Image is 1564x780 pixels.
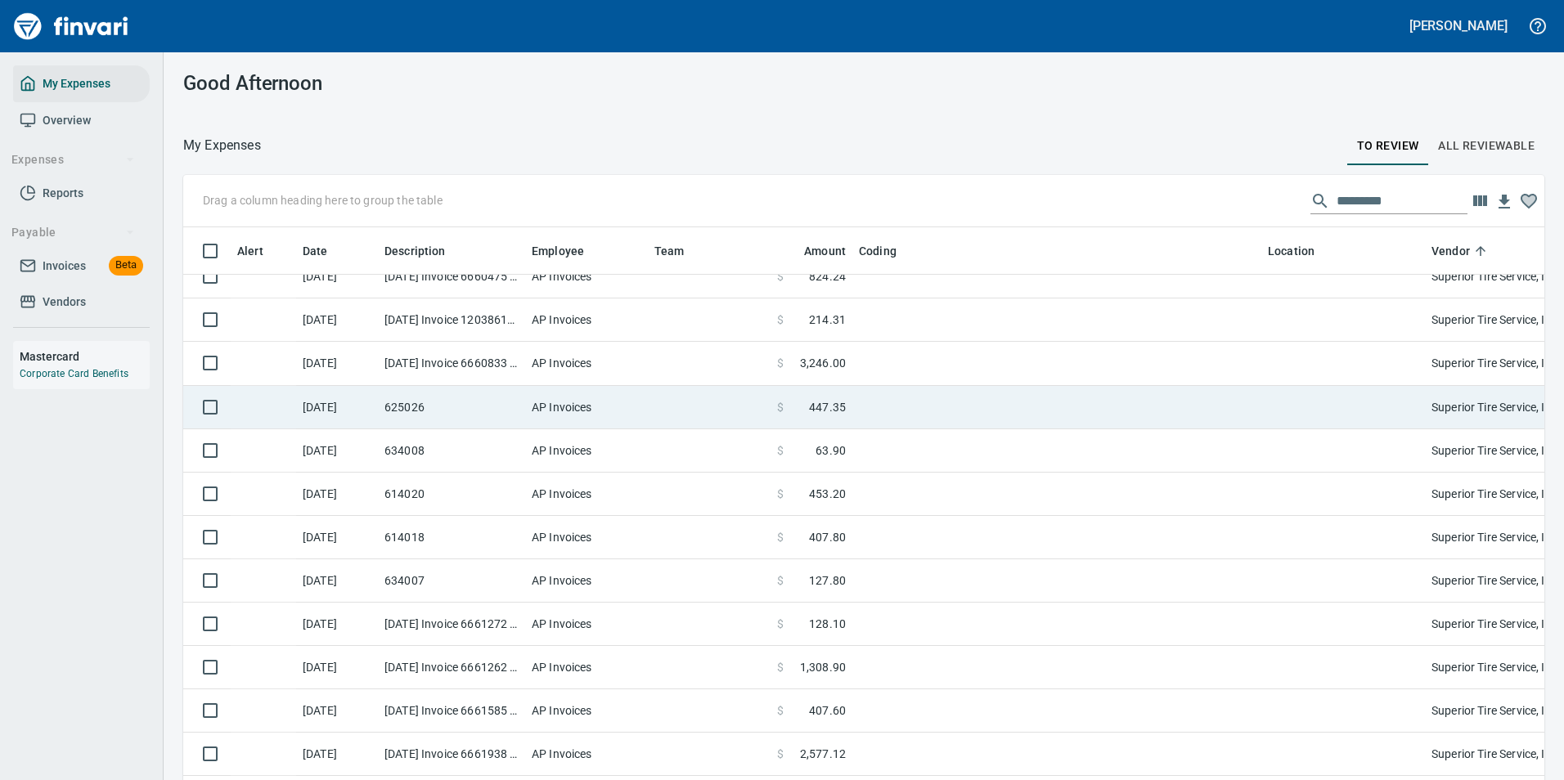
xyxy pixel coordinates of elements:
span: Invoices [43,256,86,276]
span: 2,577.12 [800,746,846,762]
span: Expenses [11,150,135,170]
span: 407.60 [809,702,846,719]
span: Amount [783,241,846,261]
td: 614020 [378,473,525,516]
td: AP Invoices [525,646,648,689]
span: Alert [237,241,285,261]
button: Payable [5,217,142,248]
span: To Review [1357,136,1419,156]
td: [DATE] [296,255,378,298]
span: 1,308.90 [800,659,846,675]
span: Alert [237,241,263,261]
td: [DATE] Invoice 6661272 from Superior Tire Service, Inc (1-10991) [378,603,525,646]
td: 625026 [378,386,525,429]
span: Date [303,241,349,261]
span: 127.80 [809,572,846,589]
button: Choose columns to display [1467,189,1492,213]
a: My Expenses [13,65,150,102]
td: [DATE] [296,733,378,776]
td: AP Invoices [525,603,648,646]
span: $ [777,268,784,285]
button: Download table [1492,190,1517,214]
p: Drag a column heading here to group the table [203,192,443,208]
img: Finvari [10,7,133,46]
span: Reports [43,183,83,204]
span: $ [777,616,784,632]
span: Location [1268,241,1336,261]
td: AP Invoices [525,298,648,342]
td: AP Invoices [525,689,648,733]
td: AP Invoices [525,516,648,559]
td: [DATE] Invoice 6660475 from Superior Tire Service, Inc (1-10991) [378,255,525,298]
span: Vendor [1431,241,1470,261]
a: Corporate Card Benefits [20,368,128,379]
a: Overview [13,102,150,139]
td: [DATE] [296,429,378,473]
p: My Expenses [183,136,261,155]
span: 453.20 [809,486,846,502]
span: Vendors [43,292,86,312]
span: Overview [43,110,91,131]
span: 407.80 [809,529,846,545]
td: [DATE] [296,689,378,733]
td: [DATE] [296,603,378,646]
td: [DATE] Invoice 6661938 from Superior Tire Service, Inc (1-10991) [378,733,525,776]
span: $ [777,442,784,459]
td: AP Invoices [525,733,648,776]
td: [DATE] [296,516,378,559]
td: [DATE] [296,386,378,429]
span: Description [384,241,467,261]
button: Expenses [5,145,142,175]
td: 634008 [378,429,525,473]
span: Beta [109,256,143,275]
span: Employee [532,241,605,261]
h3: Good Afternoon [183,72,611,95]
td: AP Invoices [525,559,648,603]
span: Payable [11,222,135,243]
td: [DATE] [296,473,378,516]
a: Reports [13,175,150,212]
span: Amount [804,241,846,261]
td: [DATE] [296,559,378,603]
td: AP Invoices [525,473,648,516]
td: [DATE] Invoice 6660833 from Superior Tire Service, Inc (1-10991) [378,342,525,385]
td: AP Invoices [525,342,648,385]
span: $ [777,572,784,589]
span: Description [384,241,446,261]
span: $ [777,355,784,371]
td: [DATE] Invoice 120386111 from Superior Tire Service, Inc (1-10991) [378,298,525,342]
h5: [PERSON_NAME] [1409,17,1508,34]
span: Team [654,241,685,261]
td: [DATE] [296,342,378,385]
span: 63.90 [816,442,846,459]
span: $ [777,312,784,328]
span: $ [777,659,784,675]
td: [DATE] [296,298,378,342]
span: 3,246.00 [800,355,846,371]
span: Location [1268,241,1315,261]
a: InvoicesBeta [13,248,150,285]
span: Coding [859,241,918,261]
td: AP Invoices [525,255,648,298]
td: AP Invoices [525,429,648,473]
a: Vendors [13,284,150,321]
span: Vendor [1431,241,1491,261]
span: $ [777,399,784,415]
span: $ [777,746,784,762]
span: $ [777,702,784,719]
td: 614018 [378,516,525,559]
span: Employee [532,241,584,261]
span: All Reviewable [1438,136,1535,156]
span: 214.31 [809,312,846,328]
td: AP Invoices [525,386,648,429]
td: 634007 [378,559,525,603]
nav: breadcrumb [183,136,261,155]
span: 824.24 [809,268,846,285]
span: Date [303,241,328,261]
td: [DATE] [296,646,378,689]
span: 128.10 [809,616,846,632]
span: $ [777,486,784,502]
span: Coding [859,241,897,261]
td: [DATE] Invoice 6661262 from Superior Tire Service, Inc (1-10991) [378,646,525,689]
